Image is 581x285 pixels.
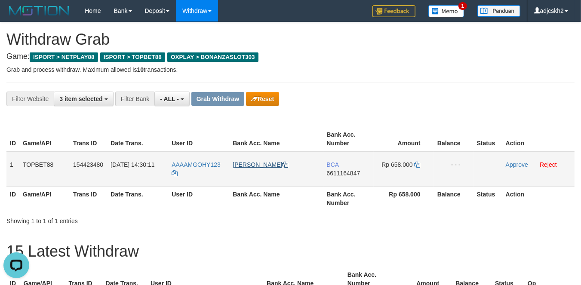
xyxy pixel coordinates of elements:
[167,52,258,62] span: OXPLAY > BONANZASLOT303
[19,127,70,151] th: Game/API
[374,186,433,211] th: Rp 658.000
[6,92,54,106] div: Filter Website
[233,161,288,168] a: [PERSON_NAME]
[107,186,168,211] th: Date Trans.
[191,92,244,106] button: Grab Withdraw
[381,161,412,168] span: Rp 658.000
[59,95,102,102] span: 3 item selected
[6,151,19,187] td: 1
[502,127,575,151] th: Action
[6,65,575,74] p: Grab and process withdraw. Maximum allowed is transactions.
[19,186,70,211] th: Game/API
[6,243,575,260] h1: 15 Latest Withdraw
[172,161,221,168] span: AAAAMGOHY123
[70,186,107,211] th: Trans ID
[433,186,473,211] th: Balance
[73,161,103,168] span: 154423480
[30,52,98,62] span: ISPORT > NETPLAY88
[100,52,165,62] span: ISPORT > TOPBET88
[115,92,155,106] div: Filter Bank
[168,186,229,211] th: User ID
[168,127,229,151] th: User ID
[540,161,557,168] a: Reject
[154,92,189,106] button: - ALL -
[6,186,19,211] th: ID
[473,127,502,151] th: Status
[229,186,323,211] th: Bank Acc. Name
[458,2,467,10] span: 1
[433,151,473,187] td: - - -
[19,151,70,187] td: TOPBET88
[6,52,575,61] h4: Game:
[473,186,502,211] th: Status
[506,161,528,168] a: Approve
[160,95,179,102] span: - ALL -
[172,161,221,177] a: AAAAMGOHY123
[433,127,473,151] th: Balance
[502,186,575,211] th: Action
[327,161,339,168] span: BCA
[246,92,279,106] button: Reset
[229,127,323,151] th: Bank Acc. Name
[6,4,72,17] img: MOTION_logo.png
[477,5,520,17] img: panduan.png
[107,127,168,151] th: Date Trans.
[323,186,374,211] th: Bank Acc. Number
[70,127,107,151] th: Trans ID
[323,127,374,151] th: Bank Acc. Number
[137,66,144,73] strong: 10
[54,92,113,106] button: 3 item selected
[415,161,421,168] a: Copy 658000 to clipboard
[6,127,19,151] th: ID
[6,213,236,225] div: Showing 1 to 1 of 1 entries
[6,31,575,48] h1: Withdraw Grab
[327,170,360,177] span: Copy 6611164847 to clipboard
[374,127,433,151] th: Amount
[3,3,29,29] button: Open LiveChat chat widget
[372,5,415,17] img: Feedback.jpg
[111,161,154,168] span: [DATE] 14:30:11
[428,5,464,17] img: Button%20Memo.svg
